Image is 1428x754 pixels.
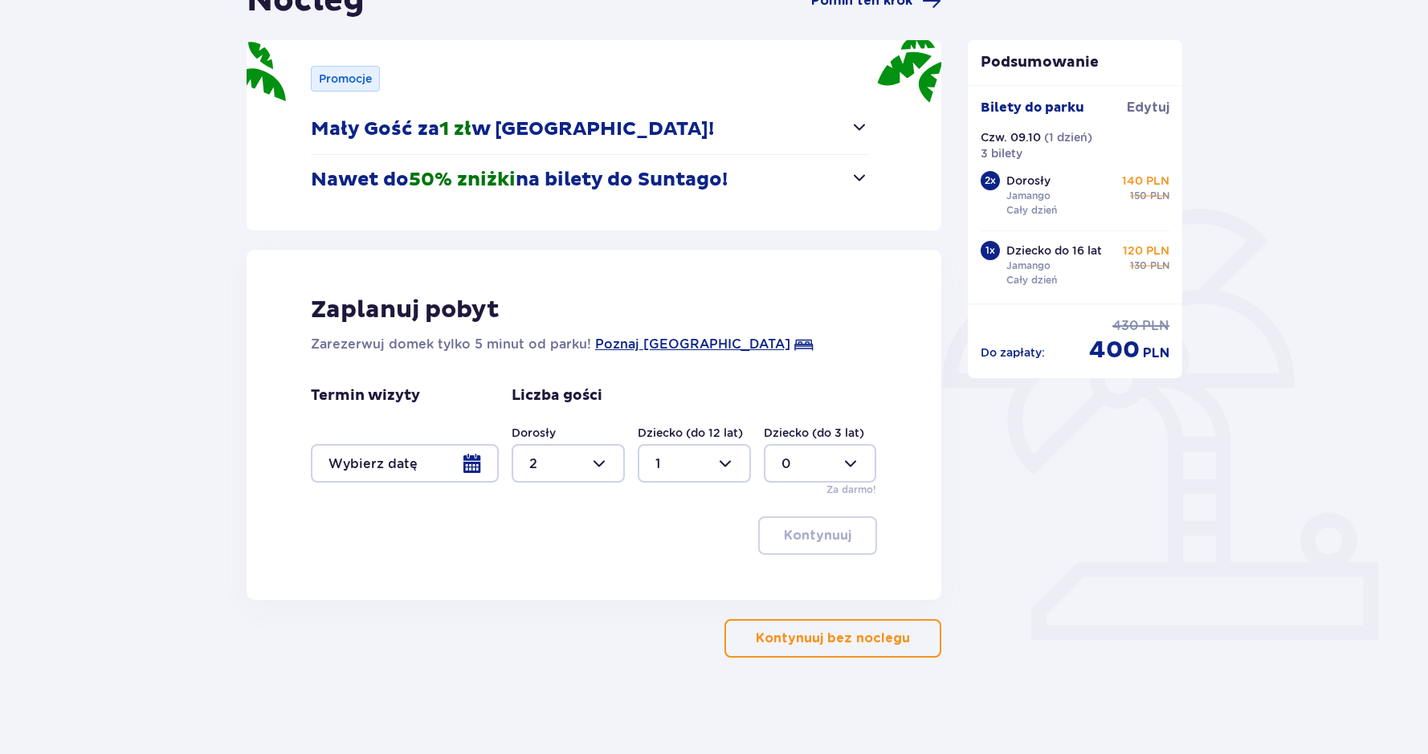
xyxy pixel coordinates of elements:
p: Kontynuuj [784,527,851,544]
p: Promocje [319,71,372,87]
div: 2 x [981,171,1000,190]
span: 400 [1089,335,1140,365]
p: Termin wizyty [311,386,420,406]
p: ( 1 dzień ) [1044,129,1092,145]
p: Cały dzień [1006,273,1057,287]
span: PLN [1143,344,1169,362]
p: 120 PLN [1123,243,1169,259]
p: Bilety do parku [981,99,1084,116]
p: 140 PLN [1122,173,1169,189]
button: Kontynuuj [758,516,877,555]
span: PLN [1142,317,1169,335]
p: 3 bilety [981,145,1022,161]
p: Kontynuuj bez noclegu [756,630,910,647]
p: Dziecko do 16 lat [1006,243,1102,259]
span: 430 [1112,317,1139,335]
p: Dorosły [1006,173,1051,189]
label: Dorosły [512,425,556,441]
p: Zaplanuj pobyt [311,295,500,325]
p: Nawet do na bilety do Suntago! [311,168,728,192]
p: Jamango [1006,189,1051,203]
span: Edytuj [1127,99,1169,116]
span: 1 zł [439,117,471,141]
p: Do zapłaty : [981,344,1045,361]
p: Mały Gość za w [GEOGRAPHIC_DATA]! [311,117,714,141]
button: Nawet do50% zniżkina bilety do Suntago! [311,155,869,205]
p: Za darmo! [826,483,876,497]
p: Czw. 09.10 [981,129,1041,145]
span: PLN [1150,189,1169,203]
button: Kontynuuj bez noclegu [724,619,941,658]
div: 1 x [981,241,1000,260]
p: Liczba gości [512,386,602,406]
a: Poznaj [GEOGRAPHIC_DATA] [595,335,790,354]
label: Dziecko (do 3 lat) [764,425,864,441]
span: 150 [1130,189,1147,203]
span: PLN [1150,259,1169,273]
p: Cały dzień [1006,203,1057,218]
span: 50% zniżki [409,168,516,192]
label: Dziecko (do 12 lat) [638,425,743,441]
span: 130 [1130,259,1147,273]
p: Jamango [1006,259,1051,273]
p: Podsumowanie [968,53,1183,72]
p: Zarezerwuj domek tylko 5 minut od parku! [311,335,591,354]
button: Mały Gość za1 złw [GEOGRAPHIC_DATA]! [311,104,869,154]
